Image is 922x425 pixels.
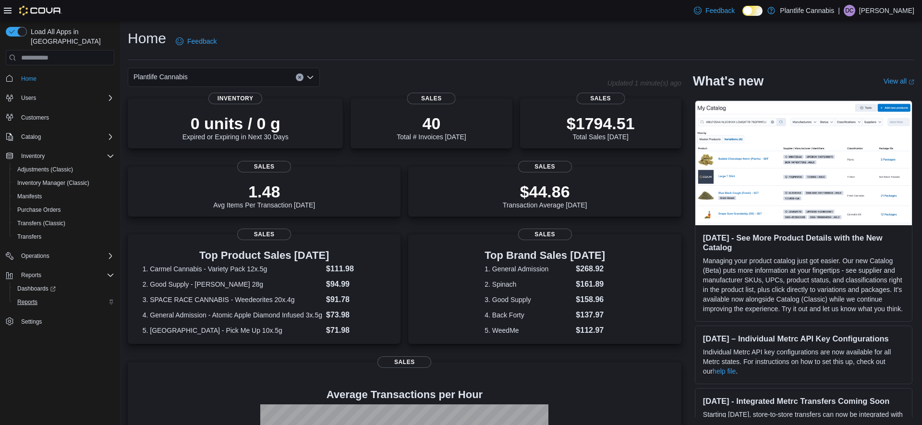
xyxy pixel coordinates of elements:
button: Operations [17,250,53,262]
h1: Home [128,29,166,48]
span: Transfers [13,231,114,243]
span: Transfers [17,233,41,241]
dd: $91.78 [326,294,386,305]
dd: $137.97 [576,309,605,321]
span: Adjustments (Classic) [17,166,73,173]
span: Dashboards [13,283,114,294]
a: Inventory Manager (Classic) [13,177,93,189]
nav: Complex example [6,67,114,353]
span: Inventory [21,152,45,160]
span: Reports [13,296,114,308]
button: Home [2,71,118,85]
dt: 5. WeedMe [485,326,572,335]
dt: 1. General Admission [485,264,572,274]
span: Catalog [17,131,114,143]
span: Sales [377,356,431,368]
button: Users [2,91,118,105]
div: Avg Items Per Transaction [DATE] [213,182,315,209]
span: Sales [576,93,625,104]
button: Reports [17,269,45,281]
button: Reports [2,268,118,282]
dd: $71.98 [326,325,386,336]
p: 1.48 [213,182,315,201]
a: Customers [17,112,53,123]
a: Reports [13,296,41,308]
span: Manifests [17,193,42,200]
span: Sales [237,229,291,240]
button: Transfers (Classic) [10,217,118,230]
a: Dashboards [10,282,118,295]
span: Reports [17,269,114,281]
dd: $158.96 [576,294,605,305]
p: 40 [397,114,466,133]
span: Settings [21,318,42,326]
span: Transfers (Classic) [13,218,114,229]
div: Expired or Expiring in Next 30 Days [182,114,289,141]
span: Sales [518,161,572,172]
a: help file [713,367,736,375]
button: Settings [2,315,118,328]
p: Plantlife Cannabis [780,5,834,16]
dt: 1. Carmel Cannabis - Variety Pack 12x.5g [143,264,322,274]
span: Operations [17,250,114,262]
span: Catalog [21,133,41,141]
a: Transfers [13,231,45,243]
p: 0 units / 0 g [182,114,289,133]
span: Reports [21,271,41,279]
span: Operations [21,252,49,260]
h2: What's new [693,73,764,89]
span: Purchase Orders [17,206,61,214]
span: Customers [21,114,49,121]
h3: [DATE] - See More Product Details with the New Catalog [703,233,904,252]
button: Open list of options [306,73,314,81]
span: Feedback [705,6,735,15]
span: Dashboards [17,285,56,292]
div: Total Sales [DATE] [567,114,635,141]
a: Transfers (Classic) [13,218,69,229]
a: Purchase Orders [13,204,65,216]
h3: [DATE] – Individual Metrc API Key Configurations [703,334,904,343]
button: Inventory [2,149,118,163]
h3: Top Product Sales [DATE] [143,250,386,261]
button: Transfers [10,230,118,243]
h4: Average Transactions per Hour [135,389,674,401]
button: Purchase Orders [10,203,118,217]
a: Manifests [13,191,46,202]
input: Dark Mode [742,6,763,16]
p: Individual Metrc API key configurations are now available for all Metrc states. For instructions ... [703,347,904,376]
span: Plantlife Cannabis [133,71,188,83]
h3: [DATE] - Integrated Metrc Transfers Coming Soon [703,396,904,406]
dd: $94.99 [326,279,386,290]
button: Reports [10,295,118,309]
dd: $111.98 [326,263,386,275]
dt: 3. Good Supply [485,295,572,304]
span: Load All Apps in [GEOGRAPHIC_DATA] [27,27,114,46]
span: Transfers (Classic) [17,219,65,227]
button: Manifests [10,190,118,203]
button: Inventory Manager (Classic) [10,176,118,190]
span: DC [845,5,853,16]
svg: External link [909,79,914,85]
span: Adjustments (Classic) [13,164,114,175]
dt: 5. [GEOGRAPHIC_DATA] - Pick Me Up 10x.5g [143,326,322,335]
span: Purchase Orders [13,204,114,216]
span: Home [17,72,114,84]
span: Inventory [17,150,114,162]
dd: $73.98 [326,309,386,321]
span: Users [21,94,36,102]
p: Managing your product catalog just got easier. Our new Catalog (Beta) puts more information at yo... [703,256,904,314]
a: View allExternal link [884,77,914,85]
dt: 2. Spinach [485,279,572,289]
button: Inventory [17,150,49,162]
div: Total # Invoices [DATE] [397,114,466,141]
dt: 4. General Admission - Atomic Apple Diamond Infused 3x.5g [143,310,322,320]
button: Adjustments (Classic) [10,163,118,176]
button: Customers [2,110,118,124]
span: Reports [17,298,37,306]
button: Catalog [17,131,45,143]
p: [PERSON_NAME] [859,5,914,16]
dd: $161.89 [576,279,605,290]
button: Operations [2,249,118,263]
span: Feedback [187,36,217,46]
